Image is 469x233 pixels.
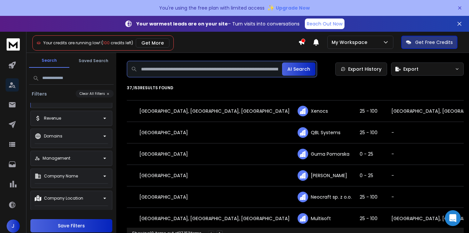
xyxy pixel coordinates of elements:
[403,66,418,72] span: Export
[135,165,294,186] td: [GEOGRAPHIC_DATA]
[276,5,310,11] span: Upgrade Now
[267,1,310,15] button: ✨Upgrade Now
[445,210,461,226] div: Open Intercom Messenger
[7,219,20,233] button: J
[103,40,110,46] span: 100
[335,62,387,76] a: Export History
[127,85,464,91] p: 37,153 results found
[44,196,83,201] p: Company Location
[332,39,370,46] p: My Workspace
[135,186,294,208] td: [GEOGRAPHIC_DATA]
[73,54,114,67] button: Saved Search
[298,149,352,159] div: Guma Pomorska
[43,40,100,46] span: Your credits are running low!
[44,174,78,179] p: Company Name
[101,40,133,46] span: ( credits left)
[29,91,50,97] h3: Filters
[29,54,69,68] button: Search
[135,208,294,229] td: [GEOGRAPHIC_DATA], [GEOGRAPHIC_DATA], [GEOGRAPHIC_DATA]
[356,143,387,165] td: 0 - 25
[298,170,352,181] div: [PERSON_NAME]
[282,62,315,76] button: AI Search
[401,36,457,49] button: Get Free Credits
[298,192,352,202] div: Neocraft sp. z o.o.
[356,122,387,143] td: 25 - 100
[298,106,352,116] div: Xenocs
[356,100,387,122] td: 25 - 100
[356,186,387,208] td: 25 - 100
[44,116,61,121] p: Revenue
[356,165,387,186] td: 0 - 25
[44,134,62,139] p: Domains
[30,219,112,232] button: Save Filters
[415,39,453,46] p: Get Free Credits
[7,38,20,51] img: logo
[136,20,300,27] p: – Turn visits into conversations
[159,5,265,11] p: You're using the free plan with limited access
[135,100,294,122] td: [GEOGRAPHIC_DATA], [GEOGRAPHIC_DATA], [GEOGRAPHIC_DATA]
[136,38,169,48] button: Get More
[136,20,228,27] strong: Your warmest leads are on your site
[267,3,274,13] span: ✨
[356,208,387,229] td: 25 - 100
[135,143,294,165] td: [GEOGRAPHIC_DATA]
[76,90,114,97] button: Clear All Filters
[307,20,343,27] p: Reach Out Now
[305,19,344,29] a: Reach Out Now
[298,127,352,138] div: QBL Systems
[298,213,352,224] div: Multisoft
[43,156,70,161] p: Management
[135,122,294,143] td: [GEOGRAPHIC_DATA]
